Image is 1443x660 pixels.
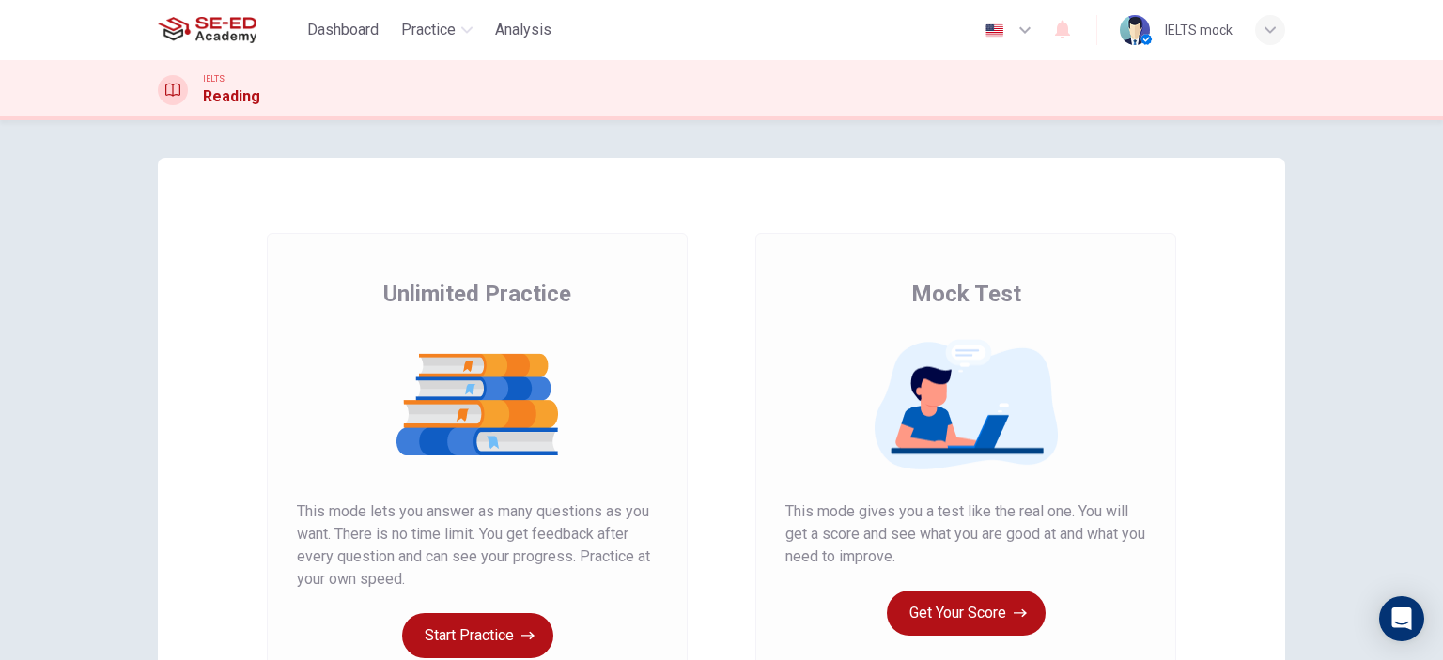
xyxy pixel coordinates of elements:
div: Open Intercom Messenger [1379,596,1424,641]
img: Profile picture [1120,15,1150,45]
img: SE-ED Academy logo [158,11,256,49]
button: Dashboard [300,13,386,47]
span: IELTS [203,72,225,85]
button: Analysis [488,13,559,47]
span: Unlimited Practice [383,279,571,309]
div: IELTS mock [1165,19,1233,41]
button: Get Your Score [887,591,1046,636]
span: Practice [401,19,456,41]
a: SE-ED Academy logo [158,11,300,49]
button: Start Practice [402,613,553,658]
span: This mode lets you answer as many questions as you want. There is no time limit. You get feedback... [297,500,658,591]
span: Dashboard [307,19,379,41]
span: This mode gives you a test like the real one. You will get a score and see what you are good at a... [785,500,1146,568]
h1: Reading [203,85,260,108]
span: Analysis [495,19,551,41]
img: en [983,23,1006,38]
button: Practice [394,13,480,47]
span: Mock Test [911,279,1021,309]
